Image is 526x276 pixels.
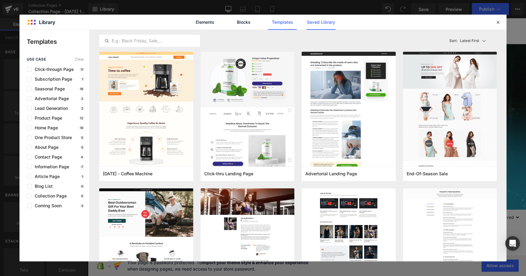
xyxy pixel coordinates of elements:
[229,15,258,30] a: Blocks
[80,194,84,198] p: 5
[32,86,65,91] span: Seasonal Page
[32,77,72,82] span: Subscription Page
[191,15,219,30] a: Elements
[32,164,69,169] span: Information Page
[32,125,58,130] span: Home Page
[79,68,84,71] p: 11
[32,194,67,198] span: Collection Page
[449,39,458,43] span: Sort:
[80,97,84,100] p: 2
[100,37,200,44] input: E.g.: Black Friday, Sale,...
[32,135,72,140] span: One Product Store
[80,204,84,208] p: 3
[32,145,58,150] span: About Page
[27,37,89,46] p: Templates
[79,87,84,91] p: 18
[80,145,84,149] p: 5
[307,15,335,30] a: Saved Library
[32,96,69,101] span: Advertorial Page
[32,106,68,111] span: Lead Generation
[460,38,479,44] p: Latest First
[79,116,84,120] p: 12
[268,15,297,30] a: Templates
[79,126,84,130] p: 18
[81,77,84,81] p: 1
[32,184,53,189] span: Blog List
[32,116,62,121] span: Product Page
[354,222,412,261] img: Advanced Trekking Pro
[81,175,84,178] p: 1
[27,57,46,61] span: use case
[80,155,84,159] p: 4
[75,57,84,61] span: Clear
[447,35,497,47] button: Latest FirstSort:Latest First
[103,171,153,176] span: Thanksgiving - Coffee Machine
[505,236,520,251] div: Open Intercom Messenger
[206,191,232,207] span: 8 products
[32,174,60,179] span: Article Page
[80,136,84,139] p: 5
[32,203,61,208] span: Coming Soon
[407,171,448,176] span: End-Of-Season Sale
[80,107,84,110] p: 2
[80,184,84,188] p: 0
[32,155,62,159] span: Contact Page
[26,222,84,261] img: 2R Manufaktur Compact CXK 10
[135,222,194,261] img: 2R Manufaktur ELX 11
[32,67,74,72] span: Click-through Page
[305,171,357,176] span: Advertorial Landing Page
[204,171,253,176] span: Click-thru Landing Page
[244,222,303,261] img: 2R Manufaktur ELX 9
[80,165,84,169] p: 7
